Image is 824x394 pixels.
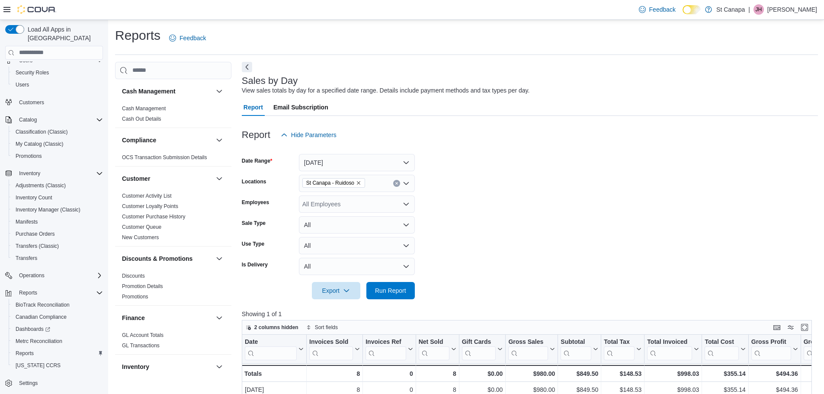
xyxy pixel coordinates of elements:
h3: Cash Management [122,87,176,96]
button: Total Cost [705,338,745,360]
button: Transfers (Classic) [9,240,106,252]
span: Canadian Compliance [16,314,67,320]
button: Catalog [2,114,106,126]
span: Security Roles [16,69,49,76]
a: BioTrack Reconciliation [12,300,73,310]
button: Run Report [366,282,415,299]
span: Adjustments (Classic) [16,182,66,189]
span: Transfers (Classic) [16,243,59,250]
span: Cash Management [122,105,166,112]
button: Total Tax [604,338,641,360]
button: Inventory [16,168,44,179]
span: BioTrack Reconciliation [16,301,70,308]
div: 0 [366,368,413,379]
span: BioTrack Reconciliation [12,300,103,310]
button: Reports [9,347,106,359]
button: Transfers [9,252,106,264]
span: Customers [16,97,103,108]
label: Locations [242,178,266,185]
label: Sale Type [242,220,266,227]
span: Inventory [16,168,103,179]
button: [DATE] [299,154,415,171]
button: Cash Management [122,87,212,96]
span: OCS Transaction Submission Details [122,154,207,161]
a: Promotions [122,294,148,300]
span: Settings [19,380,38,387]
span: Settings [16,378,103,388]
button: All [299,237,415,254]
button: 2 columns hidden [242,322,302,333]
button: Canadian Compliance [9,311,106,323]
div: Total Invoiced [647,338,692,346]
span: 2 columns hidden [254,324,298,331]
span: Manifests [12,217,103,227]
span: Operations [19,272,45,279]
div: $0.00 [462,368,503,379]
a: Security Roles [12,67,52,78]
a: Canadian Compliance [12,312,70,322]
img: Cova [17,5,56,14]
a: Cash Management [122,106,166,112]
div: View sales totals by day for a specified date range. Details include payment methods and tax type... [242,86,530,95]
button: Total Invoiced [647,338,699,360]
a: Promotion Details [122,283,163,289]
a: Settings [16,378,41,388]
h3: Inventory [122,362,149,371]
button: Cash Management [214,86,224,96]
div: Cash Management [115,103,231,128]
span: Customer Loyalty Points [122,203,178,210]
button: Users [9,79,106,91]
a: Customer Activity List [122,193,172,199]
button: Compliance [122,136,212,144]
div: Finance [115,330,231,354]
button: Remove St Canapa - Ruidoso from selection in this group [356,180,361,186]
button: Next [242,62,252,72]
button: Inventory Manager (Classic) [9,204,106,216]
a: Transfers [12,253,41,263]
span: Transfers [16,255,37,262]
div: Discounts & Promotions [115,271,231,305]
button: All [299,258,415,275]
div: Date [245,338,297,360]
div: $494.36 [751,368,798,379]
div: Total Cost [705,338,738,346]
a: Feedback [166,29,209,47]
span: JH [756,4,762,15]
a: OCS Transaction Submission Details [122,154,207,160]
button: Inventory [2,167,106,179]
div: Subtotal [561,338,591,346]
span: Sort fields [315,324,338,331]
button: Finance [122,314,212,322]
button: Metrc Reconciliation [9,335,106,347]
button: Gift Cards [462,338,503,360]
a: Promotions [12,151,45,161]
button: [US_STATE] CCRS [9,359,106,372]
span: Customer Purchase History [122,213,186,220]
button: Inventory Count [9,192,106,204]
div: Gift Card Sales [462,338,496,360]
label: Employees [242,199,269,206]
a: Customer Loyalty Points [122,203,178,209]
a: Manifests [12,217,41,227]
div: Net Sold [418,338,449,360]
button: My Catalog (Classic) [9,138,106,150]
button: Hide Parameters [277,126,340,144]
div: Compliance [115,152,231,166]
span: Canadian Compliance [12,312,103,322]
div: 8 [309,368,360,379]
span: Feedback [649,5,676,14]
div: $980.00 [508,368,555,379]
div: $849.50 [561,368,598,379]
span: Manifests [16,218,38,225]
button: Classification (Classic) [9,126,106,138]
input: Dark Mode [683,5,701,14]
span: Cash Out Details [122,115,161,122]
label: Date Range [242,157,273,164]
span: Email Subscription [273,99,328,116]
span: Promotions [122,293,148,300]
span: St Canapa - Ruidoso [302,178,365,188]
p: Showing 1 of 1 [242,310,818,318]
button: All [299,216,415,234]
span: Dashboards [16,326,50,333]
span: Security Roles [12,67,103,78]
